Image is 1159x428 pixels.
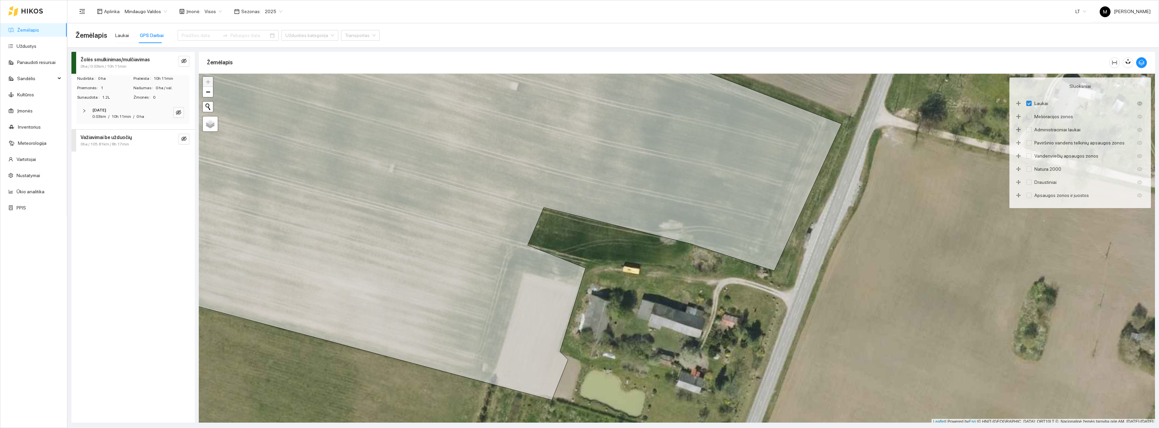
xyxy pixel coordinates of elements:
[1016,180,1024,185] span: drag
[77,103,189,124] div: [DATE]0.03km/10h 11min/0 haeye-invisible
[206,88,210,96] span: −
[153,94,189,101] span: 0
[1032,192,1092,199] span: Apsaugos zonos ir juostos
[1137,101,1142,106] span: eye
[1137,127,1142,132] span: eye
[17,92,34,97] a: Kultūros
[71,52,195,74] div: Žolės smulkinimas/mulčiavimas0ha / 0.03km / 10h 11mineye-invisible
[77,75,98,82] span: Nudirbta
[79,8,85,14] span: menu-fold
[104,8,121,15] span: Aplinka :
[1032,113,1076,120] span: Melioracijos zonos
[75,5,89,18] button: menu-fold
[1032,100,1051,107] span: Laukai
[1016,167,1024,171] span: drag
[115,32,129,39] div: Laukai
[102,94,133,101] span: 1.2L
[77,85,101,91] span: Priemonės
[133,75,154,82] span: Praleista
[140,32,164,39] div: GPS Darbai
[92,108,106,112] strong: [DATE]
[932,419,1155,425] div: | Powered by © HNIT-[GEOGRAPHIC_DATA]; ORT10LT ©, Nacionalinė žemės tarnyba prie AM, [DATE]-[DATE]
[1137,180,1142,185] span: eye
[1016,193,1024,198] span: drag
[81,135,132,140] strong: Važiavimai be užduočių
[75,30,107,41] span: Žemėlapis
[1137,193,1142,198] span: eye
[203,77,213,87] a: Zoom in
[17,43,36,49] a: Užduotys
[125,6,167,17] span: Mindaugo Valdos
[18,140,46,146] a: Meteorologija
[17,27,39,33] a: Žemėlapis
[17,157,36,162] a: Vartotojai
[1032,178,1059,186] span: Draustiniai
[133,114,134,119] span: /
[92,114,106,119] span: 0.03km
[18,124,41,130] a: Inventorius
[203,117,218,131] a: Layers
[133,85,156,91] span: Našumas
[82,109,86,113] span: right
[17,108,33,113] a: Įmonės
[977,419,978,424] span: |
[81,141,129,147] span: 0ha / 105.81km / 8h 17min
[933,419,945,424] a: Leaflet
[179,56,189,67] button: eye-invisible
[173,107,184,118] button: eye-invisible
[207,53,1109,72] div: Žemėlapis
[969,419,976,424] a: Esri
[265,6,282,17] span: 2025
[108,114,109,119] span: /
[17,173,40,178] a: Nustatymai
[203,87,213,97] a: Zoom out
[222,33,228,38] span: to
[203,102,213,112] button: Initiate a new search
[1016,140,1024,145] span: drag
[112,114,131,119] span: 10h 11min
[1069,83,1091,90] span: Sluoksniai
[97,9,102,14] span: layout
[81,57,150,62] strong: Žolės smulkinimas/mulčiavimas
[136,114,144,119] span: 0 ha
[156,85,189,91] span: 0 ha / val.
[1032,126,1083,133] span: Administraciniai laukai
[181,58,187,65] span: eye-invisible
[1103,6,1107,17] span: M
[205,6,222,17] span: Visos
[1016,154,1024,158] span: drag
[81,63,126,70] span: 0ha / 0.03km / 10h 11min
[17,205,26,210] a: PPIS
[176,110,181,116] span: eye-invisible
[1016,127,1024,132] span: drag
[17,189,44,194] a: Ūkio analitika
[1137,167,1142,172] span: eye
[182,32,220,39] input: Pradžios data
[1137,140,1142,145] span: eye
[181,136,187,142] span: eye-invisible
[101,85,133,91] span: 1
[1016,114,1024,119] span: drag
[1032,165,1064,173] span: Natura 2000
[17,60,56,65] a: Panaudoti resursai
[179,134,189,144] button: eye-invisible
[98,75,133,82] span: 0 ha
[206,77,210,86] span: +
[17,72,56,85] span: Sandėlis
[1100,9,1151,14] span: [PERSON_NAME]
[186,8,200,15] span: Įmonė :
[179,9,185,14] span: shop
[1137,114,1142,119] span: eye
[234,9,240,14] span: calendar
[1032,139,1127,146] span: Paviršinio vandens telkinių apsaugos zonos
[154,75,189,82] span: 10h 11min
[241,8,261,15] span: Sezonas :
[133,94,153,101] span: Žmonės
[1075,6,1086,17] span: LT
[230,32,269,39] input: Pabaigos data
[1032,152,1101,160] span: Vandenviečių apsaugos zonos
[1109,60,1120,65] span: column-width
[1109,57,1120,68] button: column-width
[1016,101,1024,106] span: drag
[222,33,228,38] span: swap-right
